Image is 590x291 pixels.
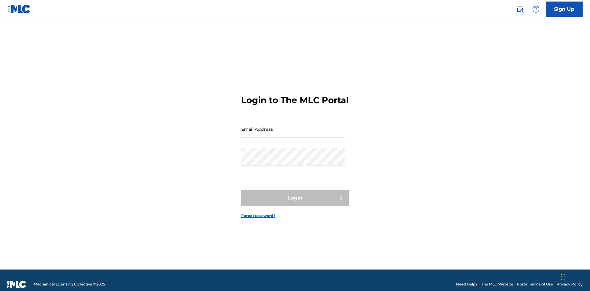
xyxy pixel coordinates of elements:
a: Privacy Policy [557,281,583,287]
div: Help [530,3,542,15]
h3: Login to The MLC Portal [241,95,348,106]
a: Sign Up [546,2,583,17]
img: search [516,6,524,13]
img: help [532,6,540,13]
a: Portal Terms of Use [517,281,553,287]
iframe: Chat Widget [559,262,590,291]
img: MLC Logo [7,5,31,14]
span: Mechanical Licensing Collective © 2025 [34,281,105,287]
div: Drag [561,268,565,286]
img: logo [7,281,26,288]
a: Forgot password? [241,213,275,219]
a: The MLC Website [481,281,513,287]
a: Need Help? [456,281,478,287]
a: Public Search [514,3,526,15]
